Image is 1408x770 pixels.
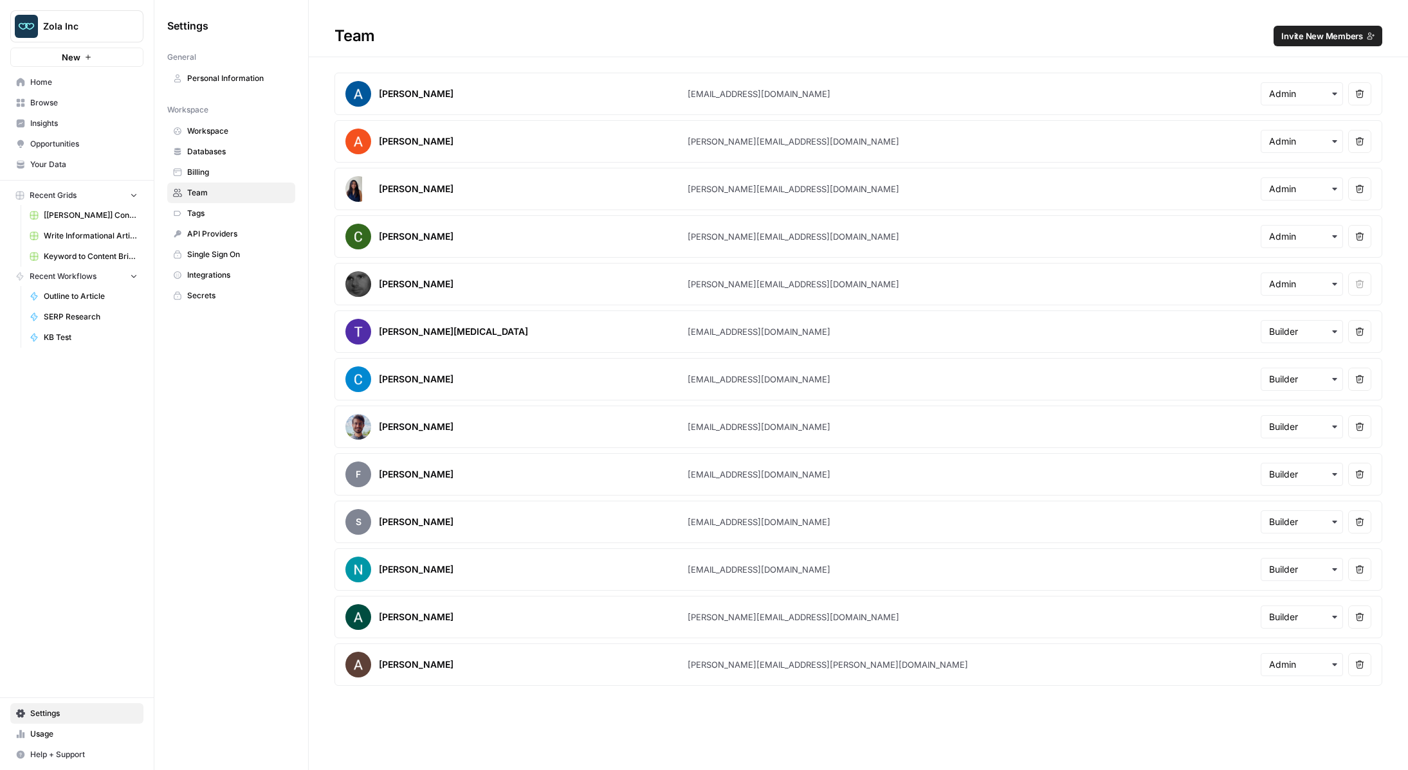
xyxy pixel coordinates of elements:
span: Zola Inc [43,20,121,33]
div: [PERSON_NAME] [379,135,453,148]
div: [PERSON_NAME][EMAIL_ADDRESS][DOMAIN_NAME] [688,183,899,195]
div: [PERSON_NAME] [379,563,453,576]
span: SERP Research [44,311,138,323]
span: Invite New Members [1281,30,1363,42]
img: avatar [345,224,371,249]
span: New [62,51,80,64]
div: [EMAIL_ADDRESS][DOMAIN_NAME] [688,563,830,576]
div: [EMAIL_ADDRESS][DOMAIN_NAME] [688,373,830,386]
span: Outline to Article [44,291,138,302]
a: API Providers [167,224,295,244]
button: Help + Support [10,744,143,765]
input: Admin [1269,87,1335,100]
a: Your Data [10,154,143,175]
img: avatar [345,557,371,582]
input: Builder [1269,373,1335,386]
input: Builder [1269,611,1335,623]
span: Tags [187,208,289,219]
span: Single Sign On [187,249,289,260]
a: SERP Research [24,307,143,327]
div: [PERSON_NAME][EMAIL_ADDRESS][DOMAIN_NAME] [688,611,899,623]
a: Workspace [167,121,295,141]
button: Workspace: Zola Inc [10,10,143,42]
a: KB Test [24,327,143,348]
div: Team [309,26,1408,46]
span: Insights [30,118,138,129]
a: Integrations [167,265,295,285]
input: Admin [1269,183,1335,195]
a: Single Sign On [167,244,295,265]
input: Admin [1269,135,1335,148]
a: Browse [10,93,143,113]
input: Builder [1269,563,1335,576]
div: [PERSON_NAME] [379,183,453,195]
div: [PERSON_NAME][EMAIL_ADDRESS][DOMAIN_NAME] [688,278,899,291]
img: avatar [345,414,371,440]
span: Workspace [167,104,208,116]
span: Secrets [187,290,289,301]
img: avatar [345,319,371,345]
div: [EMAIL_ADDRESS][DOMAIN_NAME] [688,515,830,528]
span: Settings [30,708,138,719]
span: Browse [30,97,138,109]
input: Builder [1269,515,1335,528]
img: Zola Inc Logo [15,15,38,38]
div: [EMAIL_ADDRESS][DOMAIN_NAME] [688,325,830,338]
div: [PERSON_NAME] [379,373,453,386]
div: [EMAIL_ADDRESS][DOMAIN_NAME] [688,87,830,100]
a: Team [167,183,295,203]
span: s [345,509,371,535]
input: Admin [1269,278,1335,291]
span: Home [30,76,138,88]
span: Personal Information [187,73,289,84]
span: Integrations [187,269,289,281]
a: Secrets [167,285,295,306]
img: avatar [345,176,362,202]
span: General [167,51,196,63]
a: Billing [167,162,295,183]
a: Insights [10,113,143,134]
a: [[PERSON_NAME]] Content Creation [24,205,143,226]
button: New [10,48,143,67]
input: Admin [1269,658,1335,671]
button: Recent Grids [10,186,143,205]
div: [PERSON_NAME] [379,611,453,623]
input: Builder [1269,420,1335,433]
div: [PERSON_NAME] [379,278,453,291]
span: Databases [187,146,289,157]
div: [PERSON_NAME][EMAIL_ADDRESS][DOMAIN_NAME] [688,230,899,243]
span: F [345,461,371,487]
span: Billing [187,166,289,178]
div: [PERSON_NAME] [379,658,453,671]
img: avatar [345,271,371,297]
div: [PERSON_NAME][EMAIL_ADDRESS][DOMAIN_NAME] [688,135,899,148]
img: avatar [345,604,371,630]
img: avatar [345,366,371,392]
div: [PERSON_NAME] [379,515,453,528]
span: Team [187,187,289,199]
span: [[PERSON_NAME]] Content Creation [44,210,138,221]
input: Builder [1269,325,1335,338]
span: Help + Support [30,749,138,760]
img: avatar [345,81,371,107]
span: Write Informational Article [44,230,138,242]
a: Outline to Article [24,286,143,307]
a: Personal Information [167,68,295,89]
span: Recent Workflows [30,271,96,282]
button: Invite New Members [1274,26,1382,46]
input: Builder [1269,468,1335,481]
div: [PERSON_NAME] [379,420,453,433]
span: Usage [30,728,138,740]
span: Opportunities [30,138,138,150]
a: Settings [10,703,143,724]
a: Keyword to Content Brief Grid [24,246,143,267]
span: Your Data [30,159,138,170]
span: API Providers [187,228,289,240]
a: Usage [10,724,143,744]
span: Recent Grids [30,190,77,201]
button: Recent Workflows [10,267,143,286]
input: Admin [1269,230,1335,243]
div: [PERSON_NAME][EMAIL_ADDRESS][PERSON_NAME][DOMAIN_NAME] [688,658,968,671]
div: [EMAIL_ADDRESS][DOMAIN_NAME] [688,420,830,433]
div: [EMAIL_ADDRESS][DOMAIN_NAME] [688,468,830,481]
